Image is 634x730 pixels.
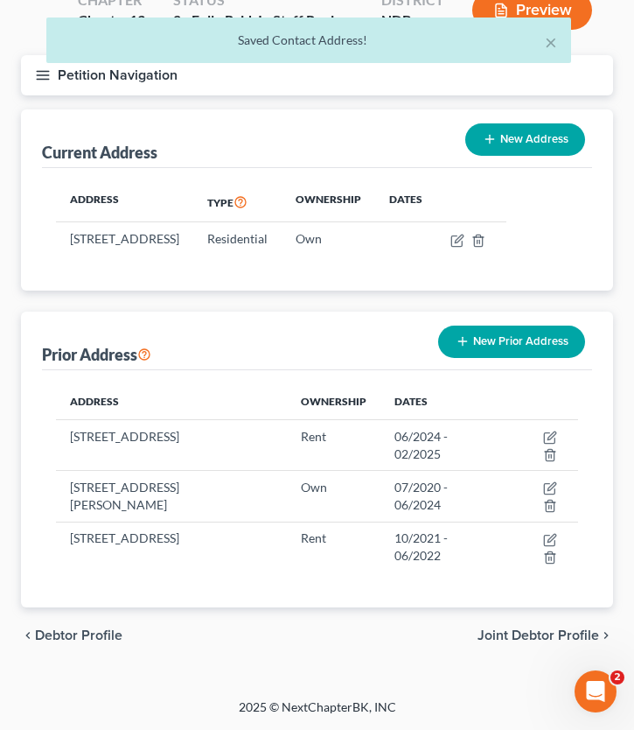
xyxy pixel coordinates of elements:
[287,522,380,572] td: Rent
[610,670,624,684] span: 2
[477,628,613,642] button: Joint Debtor Profile chevron_right
[129,11,145,28] span: 13
[56,384,287,419] th: Address
[56,182,193,222] th: Address
[465,123,585,156] button: New Address
[193,182,282,222] th: Type
[21,628,35,642] i: chevron_left
[545,32,557,53] button: ×
[282,182,375,222] th: Ownership
[56,522,287,572] td: [STREET_ADDRESS]
[56,471,287,522] td: [STREET_ADDRESS][PERSON_NAME]
[173,11,353,31] div: 2 - Fully Paid; In Staff Review
[380,522,509,572] td: 10/2021 - 06/2022
[21,628,122,642] button: chevron_left Debtor Profile
[381,11,444,31] div: NDB
[35,628,122,642] span: Debtor Profile
[42,142,157,163] div: Current Address
[599,628,613,642] i: chevron_right
[56,419,287,470] td: [STREET_ADDRESS]
[81,698,554,730] div: 2025 © NextChapterBK, INC
[287,384,380,419] th: Ownership
[438,326,585,358] button: New Prior Address
[380,384,509,419] th: Dates
[78,11,145,31] div: Chapter
[60,32,557,49] div: Saved Contact Address!
[193,222,282,256] td: Residential
[380,471,509,522] td: 07/2020 - 06/2024
[56,222,193,256] td: [STREET_ADDRESS]
[287,471,380,522] td: Own
[575,670,617,712] iframe: Intercom live chat
[380,419,509,470] td: 06/2024 - 02/2025
[21,55,613,95] button: Petition Navigation
[375,182,436,222] th: Dates
[42,344,151,365] div: Prior Address
[477,628,599,642] span: Joint Debtor Profile
[282,222,375,256] td: Own
[287,419,380,470] td: Rent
